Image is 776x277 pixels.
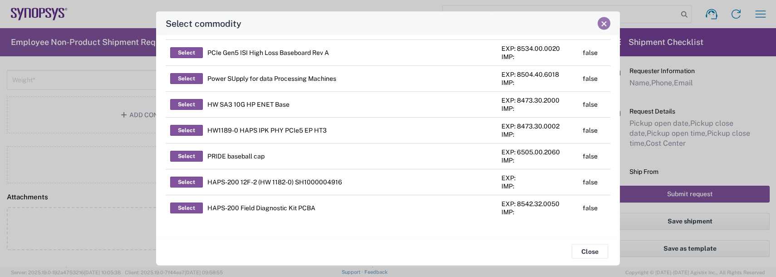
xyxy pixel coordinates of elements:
td: HW1189-0 HAPS IPK PHY PCIe5 EP HT3 [203,118,408,143]
div: EXP: 8473.30.2000 [501,97,574,105]
div: EXP: 8504.40.6018 [501,71,574,79]
div: IMP: [501,105,574,113]
div: EXP: 6505.00.2060 [501,148,574,157]
button: Select [170,48,203,59]
div: IMP: [501,157,574,165]
td: PRIDE baseball cap [203,143,408,169]
td: false [578,195,610,221]
td: HW SA3 10G HP ENET Base [203,92,408,118]
div: IMP: [501,131,574,139]
td: false [578,66,610,92]
button: Select [170,203,203,214]
h4: Select commodity [166,17,241,30]
button: Close [572,244,608,259]
td: PCIe Gen5 ISI High Loss Baseboard Rev A [203,40,408,66]
div: EXP: [501,174,574,183]
td: HAPS-200 Field Diagnostic Kit PCBA [203,195,408,221]
td: false [578,169,610,195]
button: Close [598,17,610,30]
div: EXP: 8534.00.0020 [501,45,574,53]
td: false [578,92,610,118]
button: Select [170,99,203,110]
div: EXP: 8542.32.0050 [501,200,574,208]
div: IMP: [501,208,574,217]
td: false [578,40,610,66]
button: Select [170,125,203,136]
button: Select [170,177,203,188]
div: IMP: [501,183,574,191]
td: HAPS-200 12F -2 (HW 1182-0) SH1000004916 [203,169,408,195]
td: false [578,143,610,169]
div: EXP: 8473.30.0002 [501,123,574,131]
td: Power SUpply for data Processing Machines [203,66,408,92]
div: IMP: [501,79,574,87]
button: Select [170,74,203,84]
td: false [578,118,610,143]
div: IMP: [501,53,574,61]
button: Select [170,151,203,162]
